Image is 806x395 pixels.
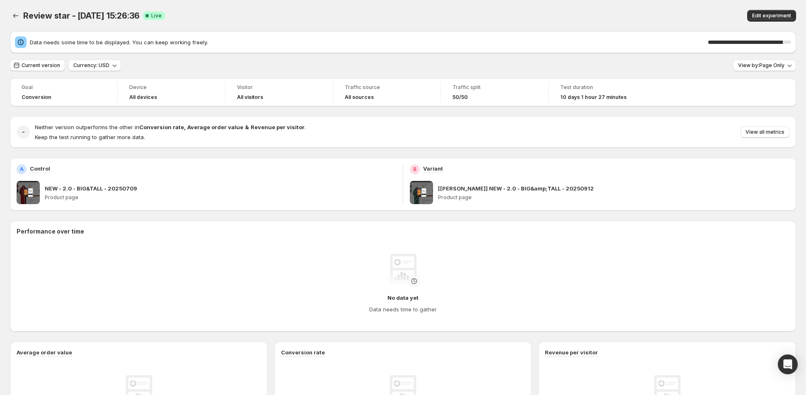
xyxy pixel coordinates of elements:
span: Device [129,84,213,91]
h2: B [413,166,416,173]
h2: A [20,166,24,173]
p: NEW - 2.0 - BIG&TALL - 20250709 [45,184,137,193]
h4: Data needs time to gather [369,305,437,313]
button: Currency: USD [68,60,121,71]
button: Current version [10,60,65,71]
span: 10 days 1 hour 27 minutes [560,94,627,101]
h3: Revenue per visitor [545,348,598,356]
a: DeviceAll devices [129,83,213,101]
a: Test duration10 days 1 hour 27 minutes [560,83,645,101]
span: Live [151,12,162,19]
span: Test duration [560,84,645,91]
div: Open Intercom Messenger [778,354,798,374]
span: Data needs some time to be displayed. You can keep working freely. [30,38,708,46]
span: Edit experiment [752,12,791,19]
span: Traffic split [453,84,537,91]
h4: No data yet [387,294,419,302]
h2: - [22,128,25,136]
p: Control [30,164,50,173]
h4: All devices [129,94,157,101]
button: View by:Page Only [733,60,796,71]
h4: All visitors [237,94,263,101]
h4: All sources [345,94,374,101]
span: Neither version outperforms the other in . [35,124,306,130]
strong: & [245,124,249,130]
strong: Average order value [187,124,243,130]
h3: Average order value [17,348,72,356]
img: NEW - 2.0 - BIG&TALL - 20250709 [17,181,40,204]
button: Back [10,10,22,22]
strong: , [184,124,186,130]
span: Review star - [DATE] 15:26:36 [23,11,140,21]
span: Visitor [237,84,321,91]
button: Edit experiment [747,10,796,22]
span: Keep the test running to gather more data. [35,134,145,140]
span: View all metrics [745,129,784,135]
a: GoalConversion [22,83,106,101]
a: VisitorAll visitors [237,83,321,101]
a: Traffic split50/50 [453,83,537,101]
p: Product page [45,194,396,201]
strong: Revenue per visitor [251,124,305,130]
span: View by: Page Only [738,62,784,69]
strong: Conversion rate [139,124,184,130]
p: Variant [423,164,443,173]
span: Current version [22,62,60,69]
p: [[PERSON_NAME]] NEW - 2.0 - BIG&amp;TALL - 20250912 [438,184,594,193]
h2: Performance over time [17,227,789,236]
span: Currency: USD [73,62,109,69]
img: [Liam GemPages] NEW - 2.0 - BIG&amp;TALL - 20250912 [410,181,433,204]
span: Goal [22,84,106,91]
span: Traffic source [345,84,429,91]
button: View all metrics [741,126,789,138]
img: No data yet [387,254,420,287]
span: 50/50 [453,94,468,101]
a: Traffic sourceAll sources [345,83,429,101]
span: Conversion [22,94,51,101]
p: Product page [438,194,789,201]
h3: Conversion rate [281,348,325,356]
